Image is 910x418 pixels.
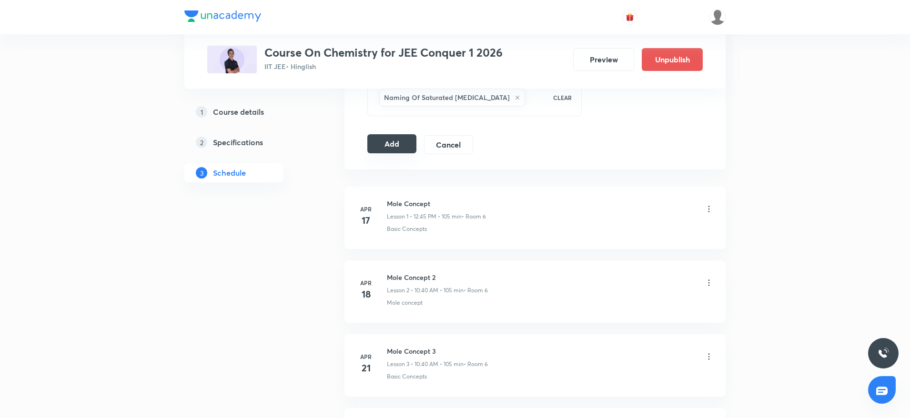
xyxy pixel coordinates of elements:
[213,106,264,118] h5: Course details
[356,213,375,228] h4: 17
[387,199,486,209] h6: Mole Concept
[387,360,464,368] p: Lesson 3 • 10:40 AM • 105 min
[196,106,207,118] p: 1
[264,61,503,71] p: IIT JEE • Hinglish
[387,299,423,307] p: Mole concept
[356,361,375,375] h4: 21
[464,286,488,295] p: • Room 6
[196,167,207,179] p: 3
[356,279,375,287] h6: Apr
[462,212,486,221] p: • Room 6
[196,137,207,148] p: 2
[356,287,375,301] h4: 18
[184,102,314,121] a: 1Course details
[626,13,634,21] img: avatar
[213,167,246,179] h5: Schedule
[464,360,488,368] p: • Room 6
[264,46,503,60] h3: Course On Chemistry for JEE Conquer 1 2026
[207,46,257,73] img: 640657A4-C14D-4C51-878F-64672293ACF6_plus.png
[387,372,427,381] p: Basic Concepts
[384,92,510,102] h6: Naming Of Saturated [MEDICAL_DATA]
[356,205,375,213] h6: Apr
[356,352,375,361] h6: Apr
[387,212,462,221] p: Lesson 1 • 12:45 PM • 105 min
[367,134,416,153] button: Add
[387,286,464,295] p: Lesson 2 • 10:40 AM • 105 min
[387,272,488,282] h6: Mole Concept 2
[878,348,889,359] img: ttu
[642,48,703,71] button: Unpublish
[709,9,726,25] img: Shivank
[424,135,473,154] button: Cancel
[184,133,314,152] a: 2Specifications
[622,10,637,25] button: avatar
[387,225,427,233] p: Basic Concepts
[184,10,261,24] a: Company Logo
[387,346,488,356] h6: Mole Concept 3
[213,137,263,148] h5: Specifications
[553,93,572,102] p: CLEAR
[573,48,634,71] button: Preview
[184,10,261,22] img: Company Logo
